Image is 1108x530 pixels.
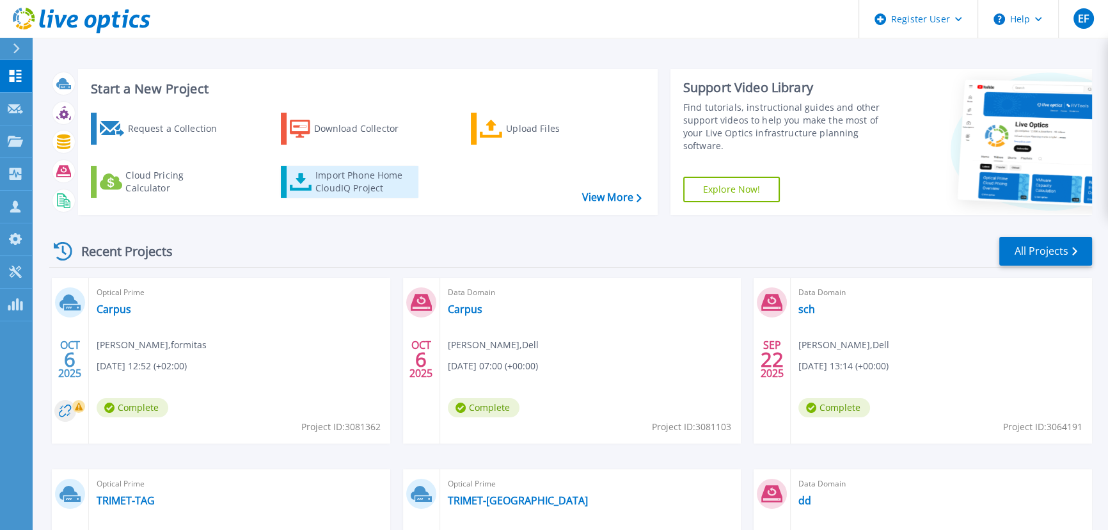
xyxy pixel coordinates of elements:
a: Request a Collection [91,113,233,145]
span: Project ID: 3081362 [301,420,381,434]
span: Project ID: 3064191 [1003,420,1082,434]
span: Complete [97,398,168,417]
span: Complete [448,398,519,417]
div: Request a Collection [127,116,230,141]
a: Upload Files [471,113,613,145]
a: Carpus [448,303,482,316]
span: Optical Prime [448,477,734,491]
span: Data Domain [798,285,1084,300]
span: Project ID: 3081103 [652,420,731,434]
span: EF [1078,13,1089,24]
span: [PERSON_NAME] , formitas [97,338,207,352]
a: Cloud Pricing Calculator [91,166,233,198]
span: 6 [64,354,75,365]
span: Optical Prime [97,477,383,491]
a: All Projects [999,237,1092,266]
h3: Start a New Project [91,82,641,96]
a: View More [582,191,641,204]
div: Cloud Pricing Calculator [125,169,228,195]
div: SEP 2025 [760,336,784,383]
div: Upload Files [506,116,608,141]
div: Support Video Library [683,79,897,96]
span: Data Domain [448,285,734,300]
a: TRIMET-TAG [97,494,155,507]
span: Data Domain [798,477,1084,491]
span: [PERSON_NAME] , Dell [448,338,539,352]
span: Complete [798,398,870,417]
div: Find tutorials, instructional guides and other support videos to help you make the most of your L... [683,101,897,152]
span: [PERSON_NAME] , Dell [798,338,889,352]
span: [DATE] 07:00 (+00:00) [448,359,538,373]
a: TRIMET-[GEOGRAPHIC_DATA] [448,494,588,507]
span: 6 [415,354,427,365]
a: Explore Now! [683,177,780,202]
a: dd [798,494,811,507]
span: [DATE] 12:52 (+02:00) [97,359,187,373]
div: Recent Projects [49,236,190,267]
div: OCT 2025 [58,336,82,383]
span: 22 [761,354,784,365]
a: Download Collector [281,113,423,145]
div: Import Phone Home CloudIQ Project [315,169,415,195]
a: Carpus [97,303,131,316]
span: Optical Prime [97,285,383,300]
a: sch [798,303,815,316]
span: [DATE] 13:14 (+00:00) [798,359,889,373]
div: OCT 2025 [409,336,433,383]
div: Download Collector [314,116,416,141]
